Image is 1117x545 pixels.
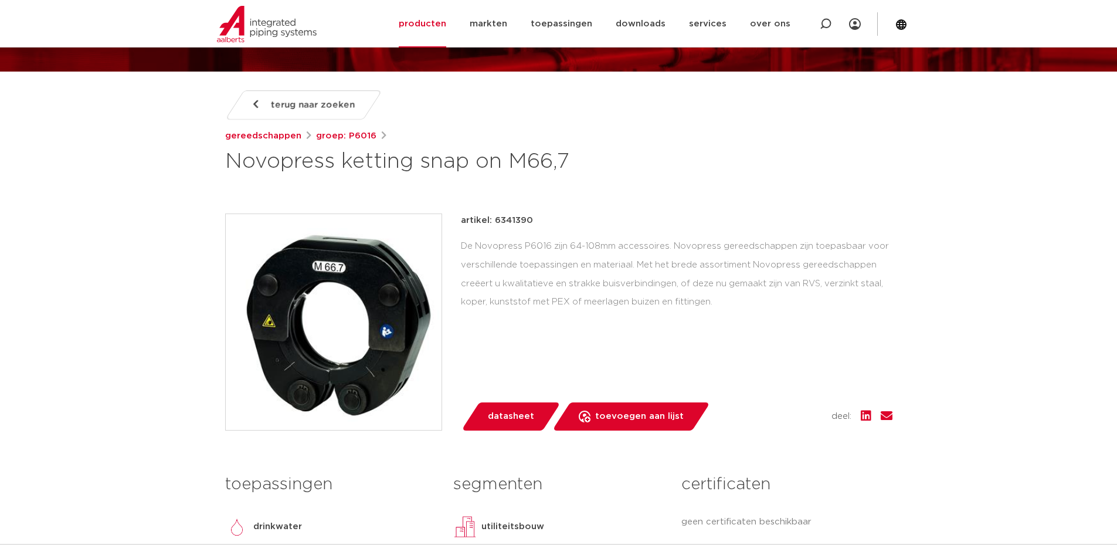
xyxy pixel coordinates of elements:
p: geen certificaten beschikbaar [681,515,892,529]
div: De Novopress P6016 zijn 64-108mm accessoires. Novopress gereedschappen zijn toepasbaar voor versc... [461,237,892,312]
img: utiliteitsbouw [453,515,477,539]
img: drinkwater [225,515,249,539]
span: datasheet [488,407,534,426]
a: groep: P6016 [316,129,376,143]
a: datasheet [461,402,561,431]
p: utiliteitsbouw [481,520,544,534]
span: terug naar zoeken [271,96,355,114]
a: terug naar zoeken [225,90,382,120]
img: Product Image for Novopress ketting snap on M66,7 [226,214,442,430]
span: toevoegen aan lijst [595,407,684,426]
a: gereedschappen [225,129,301,143]
span: deel: [831,409,851,424]
p: artikel: 6341390 [461,214,533,228]
h1: Novopress ketting snap on M66,7 [225,148,666,176]
h3: segmenten [453,473,664,496]
h3: toepassingen [225,473,436,496]
p: drinkwater [253,520,302,534]
h3: certificaten [681,473,892,496]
